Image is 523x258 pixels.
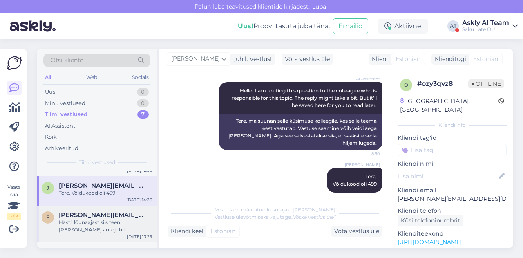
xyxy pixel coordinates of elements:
span: J [47,185,49,191]
div: Tiimi vestlused [45,110,87,119]
div: Küsi telefoninumbrit [398,215,463,226]
span: AI Assistent [349,76,380,82]
div: All [43,72,53,83]
div: Socials [130,72,150,83]
div: AI Assistent [45,122,75,130]
div: # ozy3qvz8 [417,79,468,89]
span: Offline [468,79,504,88]
div: Askly AI Team [462,20,509,26]
span: Estonian [210,227,235,236]
div: Vaata siia [7,184,21,220]
div: Tere, Võidukood oli 499 [59,189,152,197]
input: Lisa nimi [398,172,497,181]
button: Emailid [333,18,368,34]
div: Kliendi keel [168,227,203,236]
span: Estonian [396,55,420,63]
span: e [46,214,49,220]
span: Jelena.parn@vertexestonia.eu [59,182,144,189]
span: 8:50 [349,150,380,157]
img: Askly Logo [7,55,22,71]
div: Proovi tasuta juba täna: [238,21,330,31]
a: Askly AI TeamSaku Läte OÜ [462,20,518,33]
span: Otsi kliente [51,56,83,65]
span: Hello, I am routing this question to the colleague who is responsible for this topic. The reply m... [232,87,378,108]
div: Tere, ma suunan selle küsimuse kolleegile, kes selle teema eest vastutab. Vastuse saamine võib ve... [219,114,382,150]
div: Saku Läte OÜ [462,26,509,33]
p: Kliendi email [398,186,507,195]
a: [URL][DOMAIN_NAME] [398,238,462,246]
div: Web [85,72,99,83]
div: juhib vestlust [231,55,273,63]
p: [PERSON_NAME][EMAIL_ADDRESS][DOMAIN_NAME] [398,195,507,203]
span: Luba [310,3,329,10]
div: [DATE] 13:25 [127,233,152,240]
div: 0 [137,88,149,96]
div: 7 [137,110,149,119]
span: o [404,82,408,88]
span: [PERSON_NAME] [345,162,380,168]
div: Minu vestlused [45,99,85,108]
input: Lisa tag [398,144,507,156]
p: Kliendi nimi [398,159,507,168]
p: Kliendi telefon [398,206,507,215]
span: Tiimi vestlused [79,159,115,166]
span: 14:36 [349,193,380,199]
div: Kliendi info [398,121,507,129]
div: Klient [369,55,389,63]
div: Aktiivne [378,19,428,34]
div: 2 / 3 [7,213,21,220]
p: Kliendi tag'id [398,134,507,142]
div: Võta vestlus üle [282,54,333,65]
i: „Võtke vestlus üle” [291,214,336,220]
p: Klienditeekond [398,229,507,238]
span: Vestluse ülevõtmiseks vajutage [215,214,336,220]
div: 0 [137,99,149,108]
div: Klienditugi [431,55,466,63]
span: eggert.kalmo@oma.ee [59,211,144,219]
b: Uus! [238,22,253,30]
div: Uus [45,88,55,96]
div: Arhiveeritud [45,144,78,153]
div: [DATE] 14:36 [127,197,152,203]
div: Hästi, lõunaajast siis teen [PERSON_NAME] autojuhile. [59,219,152,233]
div: Kõik [45,133,57,141]
span: [PERSON_NAME] [171,54,220,63]
span: Vestlus on määratud kasutajale [PERSON_NAME] [215,206,335,213]
div: [GEOGRAPHIC_DATA], [GEOGRAPHIC_DATA] [400,97,498,114]
span: Estonian [473,55,498,63]
div: AT [447,20,459,32]
div: Võta vestlus üle [331,226,382,237]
